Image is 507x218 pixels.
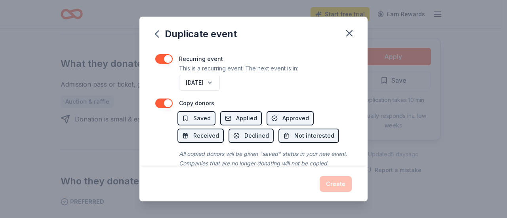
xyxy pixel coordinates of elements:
[179,55,223,62] label: Recurring event
[193,114,211,123] span: Saved
[236,114,257,123] span: Applied
[282,114,309,123] span: Approved
[179,75,220,91] button: [DATE]
[229,129,274,143] button: Declined
[177,148,352,170] div: All copied donors will be given "saved" status in your new event. Companies that are no longer do...
[244,131,269,140] span: Declined
[179,64,298,73] p: This is a recurring event. The next event is in:
[267,111,314,125] button: Approved
[220,111,262,125] button: Applied
[294,131,334,140] span: Not interested
[155,28,237,40] div: Duplicate event
[179,100,214,106] label: Copy donors
[177,129,224,143] button: Received
[278,129,339,143] button: Not interested
[193,131,219,140] span: Received
[177,111,215,125] button: Saved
